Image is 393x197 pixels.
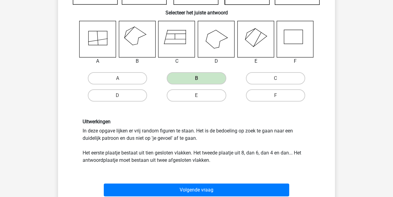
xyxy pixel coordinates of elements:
[78,119,315,164] div: In deze opgave lijken er vrij random figuren te staan. Het is de bedoeling op zoek te gaan naar e...
[75,58,121,65] div: A
[88,72,147,84] label: A
[233,58,279,65] div: E
[246,72,305,84] label: C
[193,58,239,65] div: D
[104,184,290,196] button: Volgende vraag
[246,89,305,102] label: F
[114,58,161,65] div: B
[167,89,226,102] label: E
[68,5,325,16] h6: Selecteer het juiste antwoord
[154,58,200,65] div: C
[88,89,147,102] label: D
[83,119,310,125] h6: Uitwerkingen
[167,72,226,84] label: B
[272,58,318,65] div: F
